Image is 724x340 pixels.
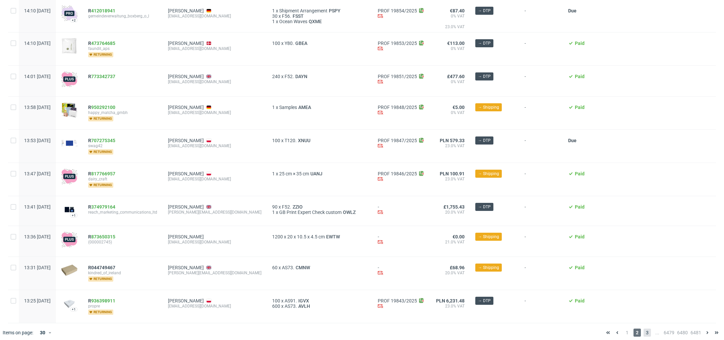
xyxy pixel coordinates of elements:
span: 1 [272,8,275,13]
img: version_two_editor_design [61,38,77,54]
a: R374979164 [88,204,117,210]
span: €0.00 [452,234,465,239]
span: 14:10 [DATE] [24,8,51,13]
span: propre [88,303,157,309]
div: +2 [72,18,76,22]
span: R [88,41,115,46]
a: [PERSON_NAME] [168,105,204,110]
a: 817766957 [91,171,115,176]
a: R473764685 [88,41,117,46]
span: returning [88,149,113,155]
div: x [272,265,367,270]
span: AMEA [297,105,312,110]
a: PROF 19853/2025 [378,41,417,46]
a: R707275345 [88,138,117,143]
span: 13:58 [DATE] [24,105,51,110]
a: EWTW [325,234,341,239]
span: ZZIO [291,204,304,210]
a: [PERSON_NAME] [168,204,204,210]
span: - [525,171,557,188]
span: £68.96 [450,265,465,270]
span: £1,755.43 [443,204,465,210]
span: 20.0% VAT [436,210,465,215]
a: PROF 19848/2025 [378,105,417,110]
span: → DTP [478,204,491,210]
a: [PERSON_NAME] [168,298,204,303]
span: UANJ [309,171,324,176]
img: plain-eco.9b3ba858dad33fd82c36.png [61,265,77,276]
span: R [88,298,115,303]
a: PROF 19843/2025 [378,298,417,303]
div: - [378,234,425,246]
span: 0% VAT [436,13,465,24]
img: data [61,299,77,308]
a: 936398911 [91,298,115,303]
a: [PERSON_NAME] [168,234,204,239]
img: sample-icon.16e107be6ad460a3e330.png [61,102,77,118]
span: returning [88,116,113,121]
span: 6480 [677,329,688,337]
a: [PERSON_NAME] [168,8,204,13]
a: FSST [291,13,305,19]
a: [PERSON_NAME] [168,265,204,270]
a: R773342737 [88,74,117,79]
span: R [88,171,115,176]
span: → Shipping [478,234,499,240]
a: GBEA [294,41,309,46]
span: → Shipping [478,104,499,110]
span: - [525,74,557,88]
a: PSPY [327,8,342,13]
a: XNUU [297,138,312,143]
span: Y80. [285,41,294,46]
span: - [525,105,557,121]
a: [PERSON_NAME] [168,41,204,46]
a: 473764685 [91,41,115,46]
span: Paid [575,265,585,270]
span: reach_marketing_communications_ltd [88,210,157,215]
a: AVLH [297,303,311,309]
div: [EMAIL_ADDRESS][DOMAIN_NAME] [168,13,261,19]
span: R [88,234,115,239]
img: plus-icon.676465ae8f3a83198b3f.png [61,231,77,247]
img: version_two_editor_design.png [61,207,77,212]
span: dairy_craft [88,176,157,182]
a: R412018941 [88,8,117,13]
a: R873650315 [88,234,117,239]
span: 20.0% VAT [436,270,465,276]
div: x [272,210,367,215]
a: R950292100 [88,105,117,110]
a: 950292100 [91,105,115,110]
span: R [88,204,115,210]
div: x [272,19,367,24]
span: R [88,105,115,110]
span: 13:53 [DATE] [24,138,51,143]
a: R817766957 [88,171,117,176]
a: 773342737 [91,74,115,79]
img: plus-icon.676465ae8f3a83198b3f.png [61,71,77,87]
span: - [525,234,557,248]
span: returning [88,309,113,315]
span: 1 [272,210,275,215]
span: Paid [575,204,585,210]
span: AS91. [285,298,297,303]
div: x [272,303,367,309]
span: 30 [272,13,278,19]
span: faundit_aps [88,46,157,51]
a: 873650315 [91,234,115,239]
span: Paid [575,171,585,176]
div: x [272,138,367,143]
a: R044749467 [88,265,117,270]
span: Due [568,8,577,13]
a: IGVX [297,298,310,303]
span: - [525,298,557,315]
div: x [272,13,367,19]
span: swag42 [88,143,157,149]
span: 0% VAT [436,110,465,115]
div: - [378,204,425,216]
span: 13:31 [DATE] [24,265,51,270]
span: 2 [633,329,641,337]
span: 100 [272,298,280,303]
